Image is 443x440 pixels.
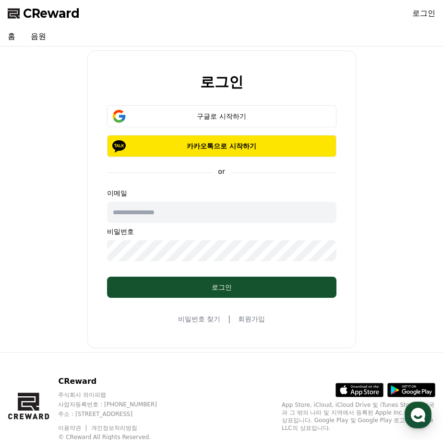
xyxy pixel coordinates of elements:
[58,391,175,399] p: 주식회사 와이피랩
[107,188,336,198] p: 이메일
[58,410,175,418] p: 주소 : [STREET_ADDRESS]
[212,167,230,176] p: or
[107,227,336,236] p: 비밀번호
[121,141,323,151] p: 카카오톡으로 시작하기
[282,401,435,432] p: App Store, iCloud, iCloud Drive 및 iTunes Store는 미국과 그 밖의 나라 및 지역에서 등록된 Apple Inc.의 서비스 상표입니다. Goo...
[107,277,336,298] button: 로그인
[58,425,88,431] a: 이용약관
[107,135,336,157] button: 카카오톡으로 시작하기
[8,6,80,21] a: CReward
[228,313,230,325] span: |
[412,8,435,19] a: 로그인
[91,425,137,431] a: 개인정보처리방침
[238,314,265,324] a: 회원가입
[121,111,323,121] div: 구글로 시작하기
[126,282,317,292] div: 로그인
[23,27,54,46] a: 음원
[107,105,336,127] button: 구글로 시작하기
[58,376,175,387] p: CReward
[200,74,243,90] h2: 로그인
[178,314,220,324] a: 비밀번호 찾기
[58,401,175,408] p: 사업자등록번호 : [PHONE_NUMBER]
[23,6,80,21] span: CReward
